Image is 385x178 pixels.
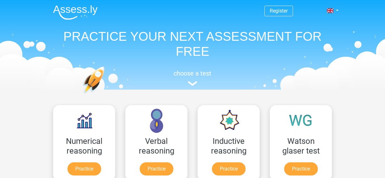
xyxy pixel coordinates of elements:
[83,66,129,123] img: practice
[140,162,173,175] a: Practice
[48,70,337,77] h5: choose a test
[48,29,337,59] h1: PRACTICE YOUR NEXT ASSESSMENT FOR FREE
[270,8,288,14] a: Register
[212,162,246,175] a: Practice
[53,5,98,20] img: Assessly
[68,162,101,175] a: Practice
[48,70,337,86] a: choose a test
[284,162,318,175] a: Practice
[188,81,197,86] img: assessment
